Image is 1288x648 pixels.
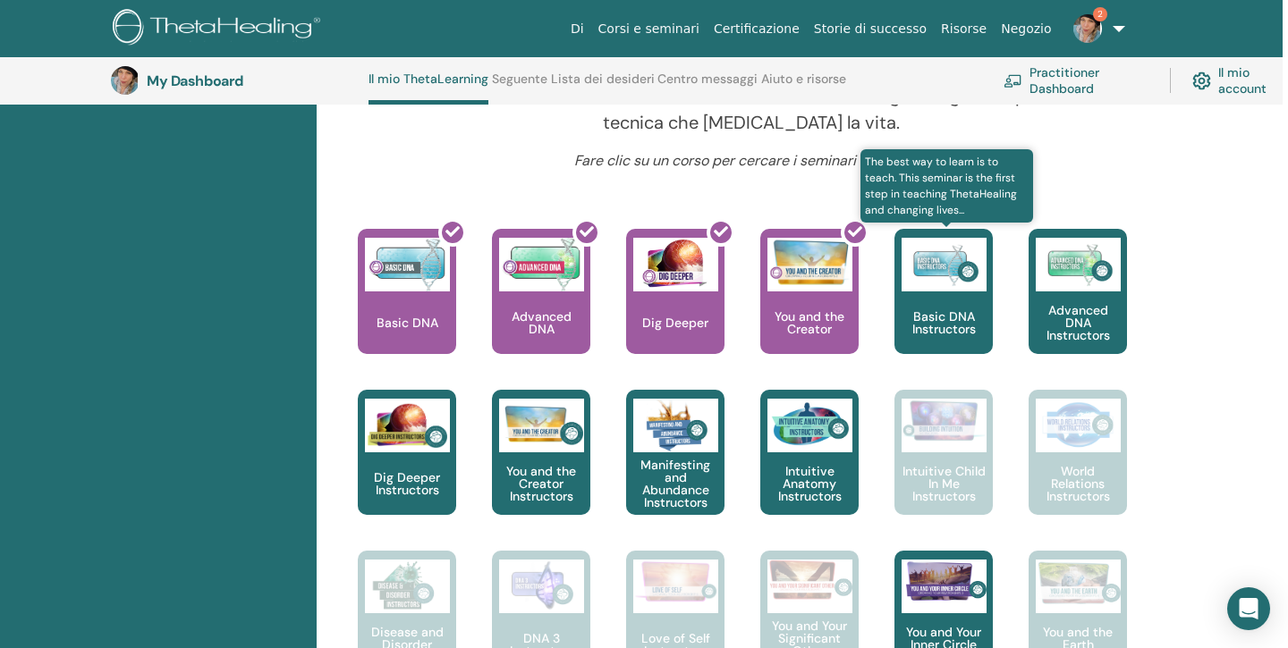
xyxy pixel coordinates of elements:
img: DNA 3 Instructors [499,560,584,613]
a: Certificazione [707,13,807,46]
p: Advanced DNA Instructors [1029,304,1127,341]
img: You and the Creator Instructors [499,399,584,452]
a: Seguente [492,72,547,100]
img: Basic DNA [365,238,450,291]
p: Manifesting and Abundance Instructors [626,459,724,509]
a: Dig Deeper Dig Deeper [626,229,724,390]
a: You and the Creator You and the Creator [760,229,859,390]
a: Il mio ThetaLearning [369,72,488,105]
p: World Relations Instructors [1029,465,1127,502]
a: Aiuto e risorse [761,72,846,100]
a: Dig Deeper Instructors Dig Deeper Instructors [358,390,456,551]
span: 2 [1093,7,1107,21]
img: You and the Creator [767,238,852,287]
img: Basic DNA Instructors [902,238,987,291]
a: Corsi e seminari [591,13,707,46]
img: cog.svg [1192,68,1211,94]
a: Intuitive Child In Me Instructors Intuitive Child In Me Instructors [894,390,993,551]
img: default.jpg [1073,14,1102,43]
img: You and the Earth Instructors [1036,560,1121,606]
a: Practitioner Dashboard [1004,61,1148,100]
a: Advanced DNA Advanced DNA [492,229,590,390]
a: World Relations Instructors World Relations Instructors [1029,390,1127,551]
h3: My Dashboard [147,72,326,89]
img: Intuitive Child In Me Instructors [902,399,987,442]
p: Intuitive Anatomy Instructors [760,465,859,502]
p: Fare clic su un corso per cercare i seminari disponibili [419,150,1085,172]
img: Love of Self Instructors [633,560,718,603]
p: Dig Deeper [635,316,716,329]
img: Dig Deeper Instructors [365,399,450,452]
a: The best way to learn is to teach. This seminar is the first step in teaching ThetaHealing and ch... [894,229,993,390]
p: Basic DNA Instructors [894,310,993,335]
a: Centro messaggi [657,72,758,100]
a: You and the Creator Instructors You and the Creator Instructors [492,390,590,551]
img: Advanced DNA Instructors [1036,238,1121,291]
p: Advanced DNA [492,310,590,335]
a: Lista dei desideri [551,72,655,100]
p: Intuitive Child In Me Instructors [894,465,993,502]
img: Manifesting and Abundance Instructors [633,399,718,452]
a: Di [563,13,591,46]
p: You and the Creator [760,310,859,335]
a: Storie di successo [807,13,934,46]
img: Dig Deeper [633,238,718,291]
img: World Relations Instructors [1036,399,1121,452]
a: Intuitive Anatomy Instructors Intuitive Anatomy Instructors [760,390,859,551]
a: Risorse [934,13,994,46]
img: Intuitive Anatomy Instructors [767,399,852,452]
a: Manifesting and Abundance Instructors Manifesting and Abundance Instructors [626,390,724,551]
img: chalkboard-teacher.svg [1004,74,1022,88]
img: logo.png [113,9,326,49]
img: default.jpg [111,66,140,95]
span: The best way to learn is to teach. This seminar is the first step in teaching ThetaHealing and ch... [860,149,1033,223]
a: Basic DNA Basic DNA [358,229,456,390]
a: Advanced DNA Instructors Advanced DNA Instructors [1029,229,1127,390]
img: Disease and Disorder Instructors [365,560,450,613]
img: Advanced DNA [499,238,584,291]
p: You and the Creator Instructors [492,465,590,502]
img: You and Your Significant Other Instructors [767,560,852,600]
img: You and Your Inner Circle Instructors [902,560,987,602]
a: Negozio [994,13,1058,46]
p: Dig Deeper Instructors [358,471,456,496]
div: Open Intercom Messenger [1227,587,1270,630]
